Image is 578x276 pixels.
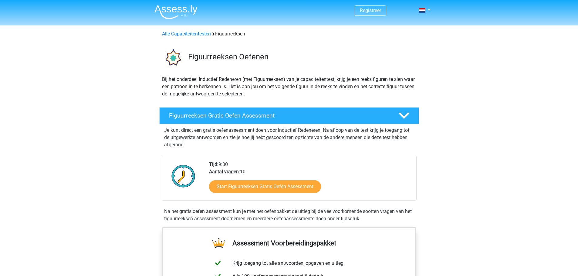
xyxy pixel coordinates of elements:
[209,180,321,193] a: Start Figuurreeksen Gratis Oefen Assessment
[188,52,414,62] h3: Figuurreeksen Oefenen
[157,107,421,124] a: Figuurreeksen Gratis Oefen Assessment
[162,208,417,222] div: Na het gratis oefen assessment kun je met het oefenpakket de uitleg bij de veelvoorkomende soorte...
[168,161,199,191] img: Klok
[164,127,414,148] p: Je kunt direct een gratis oefenassessment doen voor Inductief Redeneren. Na afloop van de test kr...
[204,161,416,200] div: 9:00 10
[209,169,240,175] b: Aantal vragen:
[169,112,389,119] h4: Figuurreeksen Gratis Oefen Assessment
[162,76,416,98] p: Bij het onderdeel Inductief Redeneren (met Figuurreeksen) van je capaciteitentest, krijg je een r...
[160,45,185,71] img: figuurreeksen
[162,31,211,37] a: Alle Capaciteitentesten
[160,30,419,38] div: Figuurreeksen
[154,5,198,19] img: Assessly
[209,161,218,167] b: Tijd:
[360,8,381,13] a: Registreer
